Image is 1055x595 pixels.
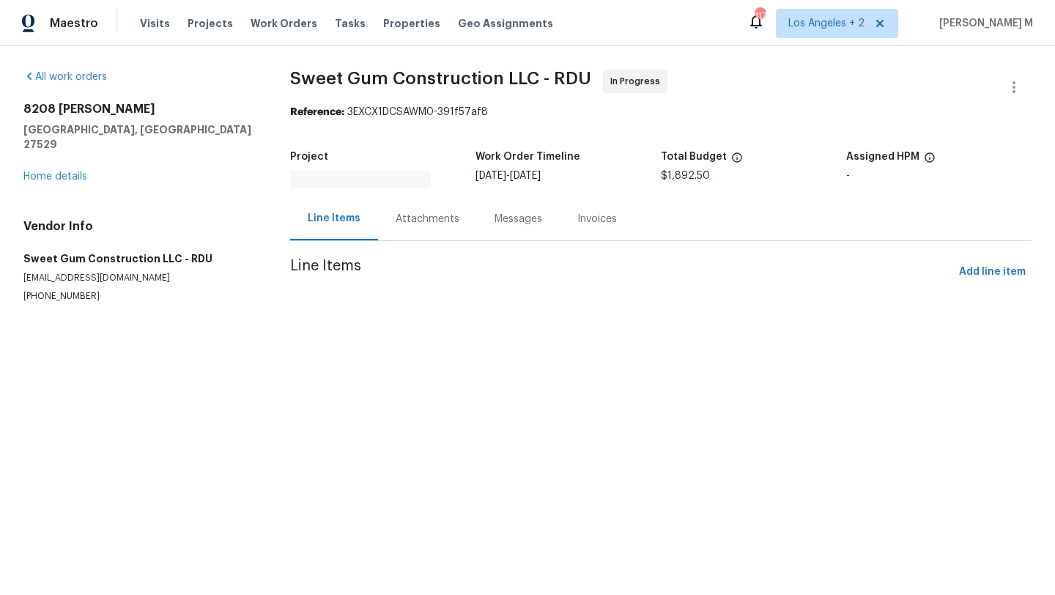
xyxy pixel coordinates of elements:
[23,171,87,182] a: Home details
[290,152,328,162] h5: Project
[577,212,617,226] div: Invoices
[383,16,440,31] span: Properties
[290,107,344,117] b: Reference:
[308,211,360,226] div: Line Items
[731,152,743,171] span: The total cost of line items that have been proposed by Opendoor. This sum includes line items th...
[290,259,953,286] span: Line Items
[396,212,459,226] div: Attachments
[846,152,919,162] h5: Assigned HPM
[933,16,1033,31] span: [PERSON_NAME] M
[495,212,542,226] div: Messages
[23,122,255,152] h5: [GEOGRAPHIC_DATA], [GEOGRAPHIC_DATA] 27529
[755,9,765,23] div: 117
[959,263,1026,281] span: Add line item
[924,152,936,171] span: The hpm assigned to this work order.
[23,251,255,266] h5: Sweet Gum Construction LLC - RDU
[140,16,170,31] span: Visits
[23,290,255,303] p: [PHONE_NUMBER]
[23,219,255,234] h4: Vendor Info
[335,18,366,29] span: Tasks
[188,16,233,31] span: Projects
[661,152,727,162] h5: Total Budget
[846,171,1032,181] div: -
[661,171,710,181] span: $1,892.50
[610,74,666,89] span: In Progress
[50,16,98,31] span: Maestro
[788,16,865,31] span: Los Angeles + 2
[510,171,541,181] span: [DATE]
[23,72,107,82] a: All work orders
[290,70,591,87] span: Sweet Gum Construction LLC - RDU
[475,171,541,181] span: -
[23,272,255,284] p: [EMAIL_ADDRESS][DOMAIN_NAME]
[251,16,317,31] span: Work Orders
[23,102,255,117] h2: 8208 [PERSON_NAME]
[290,105,1032,119] div: 3EXCX1DCSAWM0-391f57af8
[475,171,506,181] span: [DATE]
[953,259,1032,286] button: Add line item
[458,16,553,31] span: Geo Assignments
[475,152,580,162] h5: Work Order Timeline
